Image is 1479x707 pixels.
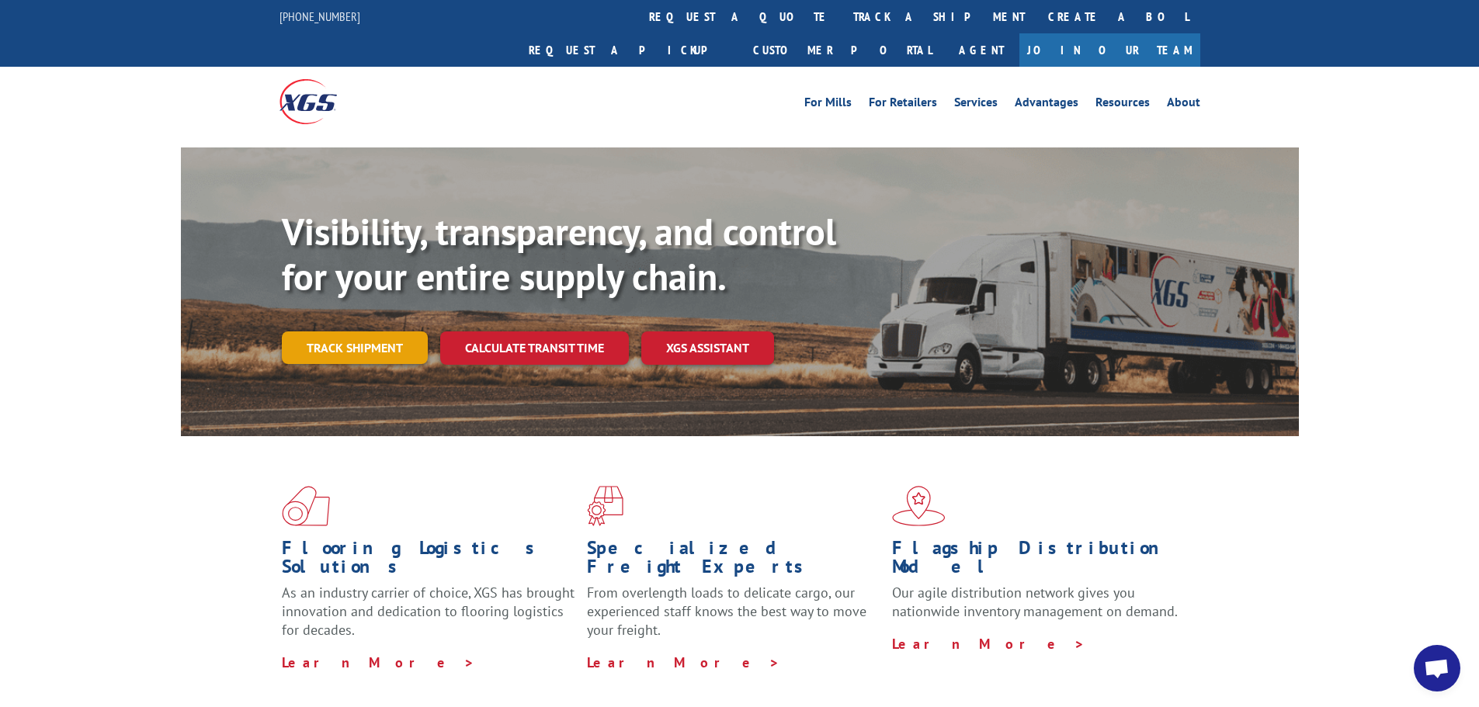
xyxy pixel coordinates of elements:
[440,331,629,365] a: Calculate transit time
[892,539,1186,584] h1: Flagship Distribution Model
[282,207,836,300] b: Visibility, transparency, and control for your entire supply chain.
[1019,33,1200,67] a: Join Our Team
[282,486,330,526] img: xgs-icon-total-supply-chain-intelligence-red
[869,96,937,113] a: For Retailers
[282,653,475,671] a: Learn More >
[587,584,880,653] p: From overlength loads to delicate cargo, our experienced staff knows the best way to move your fr...
[1015,96,1078,113] a: Advantages
[282,331,428,364] a: Track shipment
[641,331,774,365] a: XGS ASSISTANT
[517,33,741,67] a: Request a pickup
[282,584,575,639] span: As an industry carrier of choice, XGS has brought innovation and dedication to flooring logistics...
[587,539,880,584] h1: Specialized Freight Experts
[943,33,1019,67] a: Agent
[282,539,575,584] h1: Flooring Logistics Solutions
[741,33,943,67] a: Customer Portal
[892,486,946,526] img: xgs-icon-flagship-distribution-model-red
[1095,96,1150,113] a: Resources
[1167,96,1200,113] a: About
[1414,645,1460,691] div: Open chat
[279,9,360,24] a: [PHONE_NUMBER]
[892,635,1085,653] a: Learn More >
[804,96,852,113] a: For Mills
[587,653,780,671] a: Learn More >
[954,96,998,113] a: Services
[892,584,1178,620] span: Our agile distribution network gives you nationwide inventory management on demand.
[587,486,623,526] img: xgs-icon-focused-on-flooring-red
